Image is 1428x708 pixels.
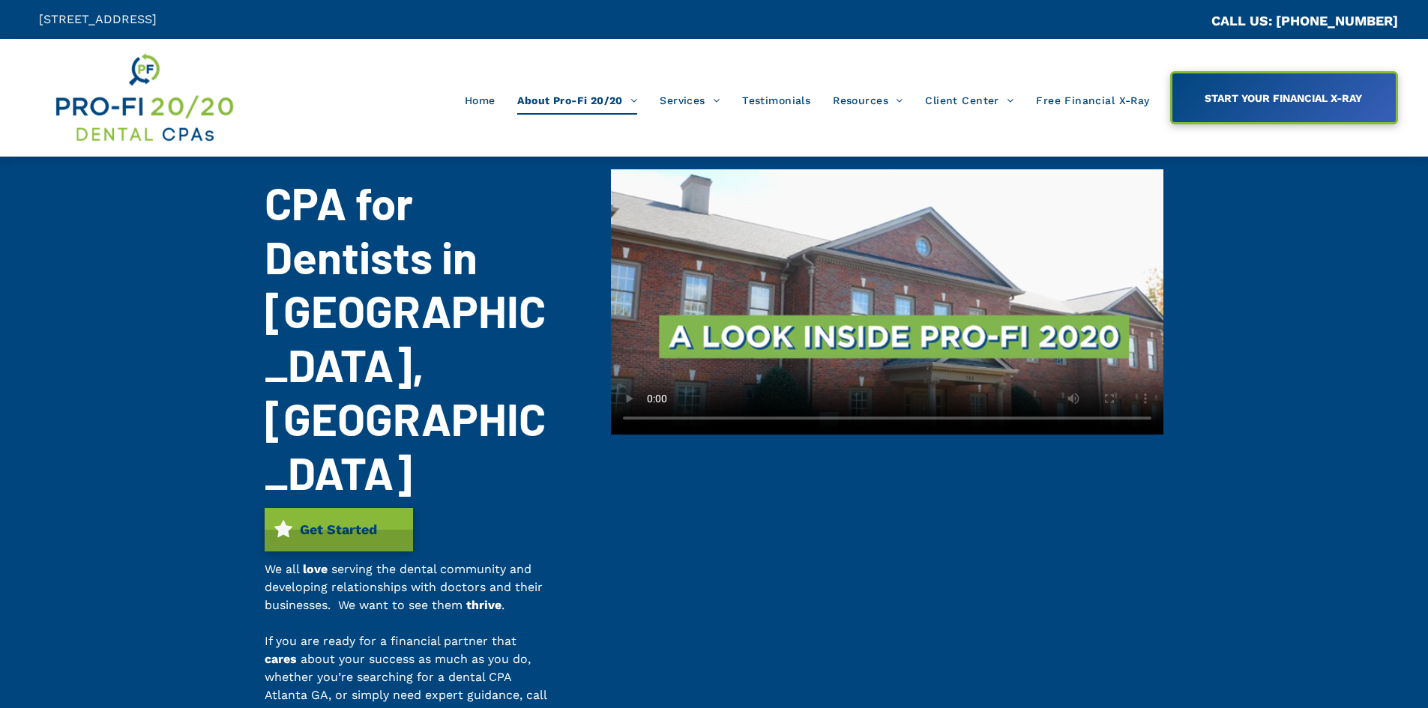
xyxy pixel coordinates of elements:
[466,598,501,612] span: thrive
[265,562,299,576] span: We all
[265,634,516,648] span: If you are ready for a financial partner that
[1025,86,1160,115] a: Free Financial X-Ray
[265,652,297,666] span: cares
[454,86,507,115] a: Home
[731,86,822,115] a: Testimonials
[648,86,731,115] a: Services
[914,86,1025,115] a: Client Center
[39,12,157,26] span: [STREET_ADDRESS]
[501,598,504,612] span: .
[506,86,648,115] a: About Pro-Fi 20/20
[265,616,271,630] span: -
[265,562,543,612] span: serving the dental community and developing relationships with doctors and their businesses. We w...
[1170,71,1398,124] a: START YOUR FINANCIAL X-RAY
[822,86,914,115] a: Resources
[295,514,382,545] span: Get Started
[1148,14,1211,28] span: CA::CALLC
[53,50,235,145] img: Get Dental CPA Consulting, Bookkeeping, & Bank Loans
[265,175,546,499] span: CPA for Dentists in [GEOGRAPHIC_DATA], [GEOGRAPHIC_DATA]
[303,562,328,576] span: love
[1211,13,1398,28] a: CALL US: [PHONE_NUMBER]
[265,508,413,551] a: Get Started
[1199,85,1367,112] span: START YOUR FINANCIAL X-RAY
